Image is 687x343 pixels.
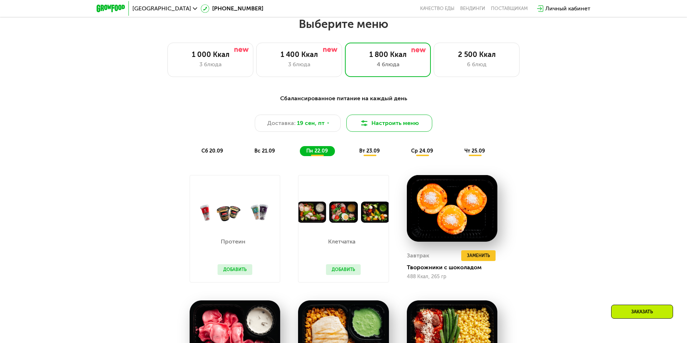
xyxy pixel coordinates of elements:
[175,50,246,59] div: 1 000 Ккал
[264,60,335,69] div: 3 блюда
[132,6,191,11] span: [GEOGRAPHIC_DATA]
[254,148,275,154] span: вс 21.09
[23,17,664,31] h2: Выберите меню
[411,148,433,154] span: ср 24.09
[326,239,357,245] p: Клетчатка
[545,4,590,13] div: Личный кабинет
[441,50,512,59] div: 2 500 Ккал
[218,239,249,245] p: Протеин
[461,250,496,261] button: Заменить
[420,6,454,11] a: Качество еды
[464,148,485,154] span: чт 25.09
[201,148,223,154] span: сб 20.09
[297,119,325,127] span: 19 сен, пт
[359,148,380,154] span: вт 23.09
[407,274,497,280] div: 488 Ккал, 265 гр
[460,6,485,11] a: Вендинги
[346,115,432,132] button: Настроить меню
[264,50,335,59] div: 1 400 Ккал
[407,250,429,261] div: Завтрак
[326,264,361,275] button: Добавить
[218,264,252,275] button: Добавить
[407,264,503,271] div: Творожники с шоколадом
[132,94,555,103] div: Сбалансированное питание на каждый день
[352,50,423,59] div: 1 800 Ккал
[175,60,246,69] div: 3 блюда
[201,4,263,13] a: [PHONE_NUMBER]
[441,60,512,69] div: 6 блюд
[352,60,423,69] div: 4 блюда
[611,305,673,319] div: Заказать
[267,119,296,127] span: Доставка:
[467,252,490,259] span: Заменить
[306,148,328,154] span: пн 22.09
[491,6,528,11] div: поставщикам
